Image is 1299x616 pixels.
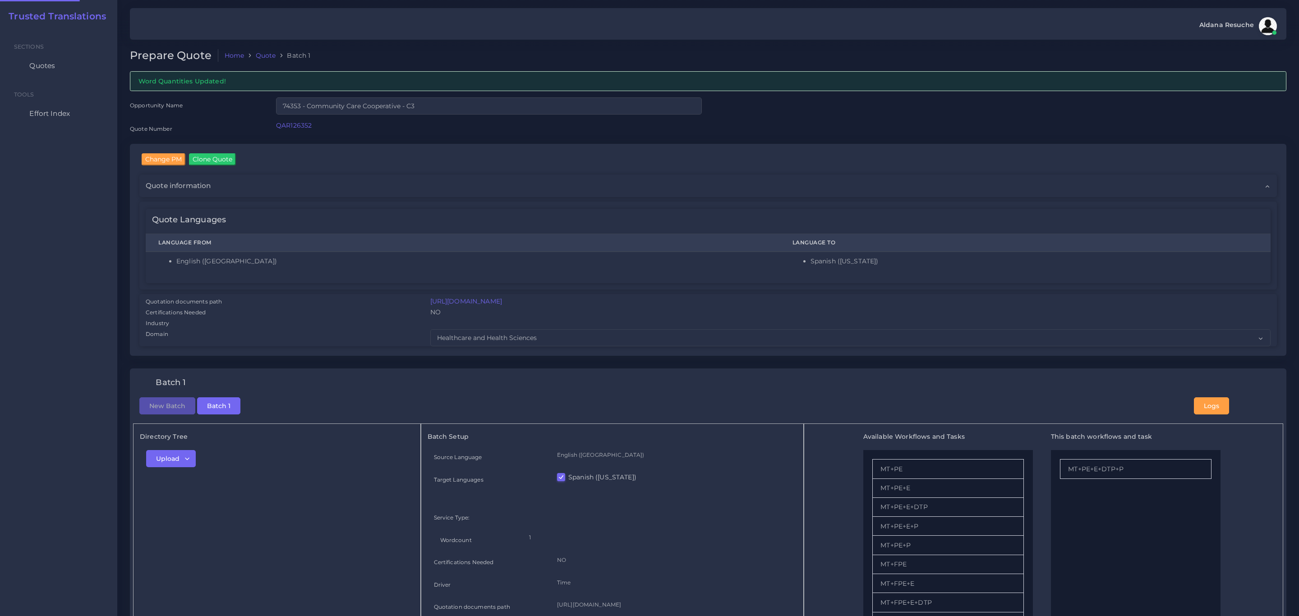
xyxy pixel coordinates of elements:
[156,378,186,388] h4: Batch 1
[130,71,1286,91] div: Word Quantities Updated!
[146,181,211,191] span: Quote information
[872,517,1024,536] li: MT+PE+E+P
[14,91,34,98] span: Tools
[7,104,111,123] a: Effort Index
[424,308,1277,318] div: NO
[434,603,510,611] label: Quotation documents path
[872,498,1024,517] li: MT+PE+E+DTP
[146,298,222,306] label: Quotation documents path
[872,574,1024,593] li: MT+FPE+E
[176,257,767,266] li: English ([GEOGRAPHIC_DATA])
[139,397,195,414] button: New Batch
[811,257,1258,266] li: Spanish ([US_STATE])
[256,51,276,60] a: Quote
[140,433,414,441] h5: Directory Tree
[434,581,451,588] label: Driver
[557,450,791,460] p: English ([GEOGRAPHIC_DATA])
[142,153,185,165] input: Change PM
[197,397,240,414] button: Batch 1
[197,401,240,409] a: Batch 1
[872,593,1024,612] li: MT+FPE+E+DTP
[872,459,1024,478] li: MT+PE
[428,433,797,441] h5: Batch Setup
[139,175,1277,197] div: Quote information
[146,450,196,467] button: Upload
[863,433,1033,441] h5: Available Workflows and Tasks
[440,536,472,544] label: Wordcount
[557,578,791,587] p: Time
[1195,17,1280,35] a: Aldana Resucheavatar
[276,51,310,60] li: Batch 1
[557,555,791,565] p: NO
[139,401,195,409] a: New Batch
[130,101,183,109] label: Opportunity Name
[7,56,111,75] a: Quotes
[434,453,482,461] label: Source Language
[434,476,484,483] label: Target Languages
[276,121,312,129] a: QAR126352
[872,555,1024,574] li: MT+FPE
[225,51,244,60] a: Home
[130,125,172,133] label: Quote Number
[529,533,784,542] p: 1
[146,234,780,252] th: Language From
[29,61,55,71] span: Quotes
[1204,402,1219,410] span: Logs
[434,514,470,521] label: Service Type:
[29,109,70,119] span: Effort Index
[1051,433,1221,441] h5: This batch workflows and task
[130,49,218,62] h2: Prepare Quote
[14,43,44,50] span: Sections
[146,330,168,338] label: Domain
[1199,22,1254,28] span: Aldana Resuche
[872,479,1024,498] li: MT+PE+E
[146,319,169,327] label: Industry
[189,153,236,165] input: Clone Quote
[780,234,1271,252] th: Language To
[1259,17,1277,35] img: avatar
[568,473,636,482] label: Spanish ([US_STATE])
[2,11,106,22] a: Trusted Translations
[872,536,1024,555] li: MT+PE+P
[146,308,206,317] label: Certifications Needed
[1194,397,1229,414] button: Logs
[430,297,502,305] a: [URL][DOMAIN_NAME]
[557,600,791,609] p: [URL][DOMAIN_NAME]
[152,215,226,225] h4: Quote Languages
[1060,459,1211,478] li: MT+PE+E+DTP+P
[434,558,494,566] label: Certifications Needed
